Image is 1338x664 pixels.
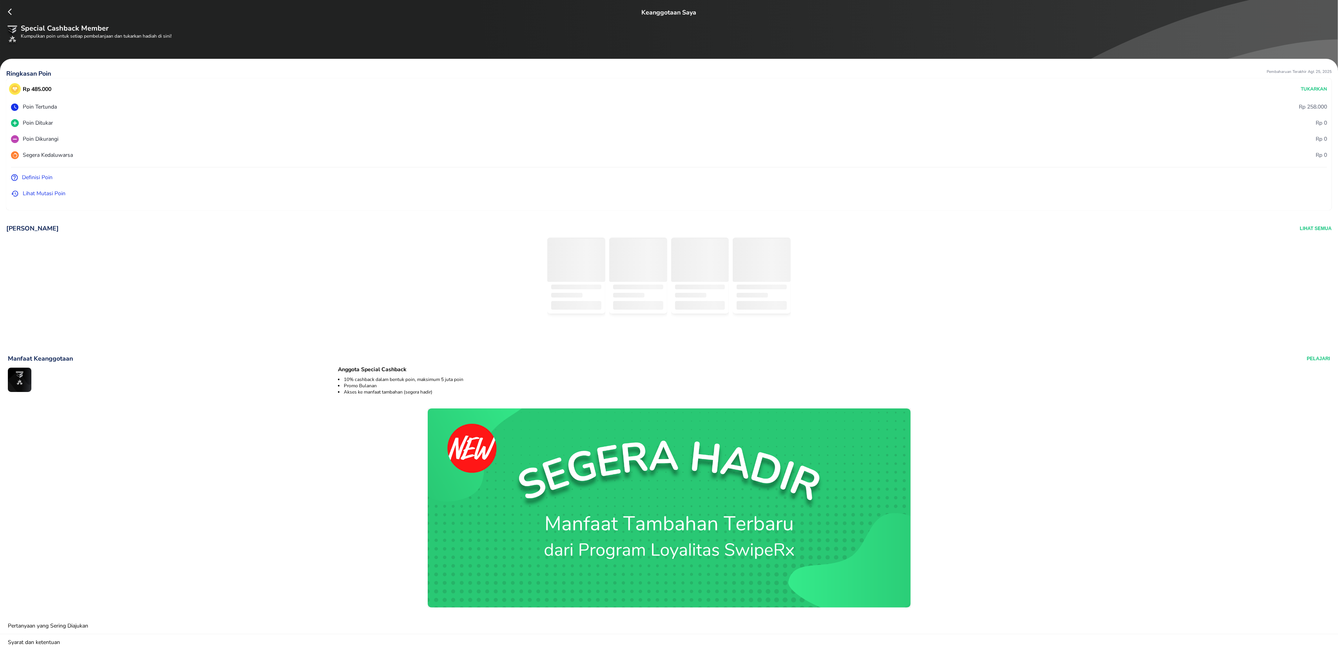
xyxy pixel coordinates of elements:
p: Rp 0 [1316,135,1327,143]
span: ‌ [737,285,787,289]
button: PELAJARI [1307,354,1330,363]
span: ‌ [675,293,706,298]
span: ‌ [551,293,583,298]
p: Rp 0 [1316,119,1327,127]
p: Rp 0 [1316,151,1327,159]
span: ‌ [737,301,787,310]
p: Kumpulkan poin untuk setiap pembelanjaan dan tukarkan hadiah di sini! [21,34,1332,38]
p: [PERSON_NAME] [6,224,59,233]
span: ‌ [675,285,725,289]
p: Ringkasan Poin [6,69,51,78]
span: ‌ [613,285,663,289]
span: ‌ [551,285,601,289]
li: Promo Bulanan [344,383,1328,389]
p: Manfaat Keanggotaan [8,354,73,363]
span: ‌ [547,239,605,282]
p: Lihat Mutasi Poin [23,189,65,198]
span: ‌ [551,301,601,310]
span: ‌ [613,293,644,298]
li: Akses ke manfaat tambahan (segera hadir) [344,389,1328,395]
p: Special Cashback Member [21,23,1332,34]
div: Anggota Special Cashback [338,368,1328,372]
p: Rp 485.000 [23,85,51,93]
p: Pertanyaan yang Sering Diajukan [8,622,88,630]
span: ‌ [671,239,729,282]
p: Definisi Poin [22,173,53,181]
p: Poin Ditukar [23,119,53,127]
p: Keanggotaan Saya [642,8,697,17]
li: 10% cashback dalam bentuk poin, maksimum 5 juta poin [344,376,1328,383]
img: loyalty-coming-soon-banner.1ba9edef.png [428,408,911,608]
p: Syarat dan ketentuan [8,638,60,646]
button: Lihat Semua [1300,224,1332,233]
p: Segera Kedaluwarsa [23,151,73,159]
span: ‌ [737,293,768,298]
p: Rp 258.000 [1299,103,1327,111]
span: ‌ [733,239,791,282]
p: Pembaharuan Terakhir Agt 25, 2025 [1267,69,1332,78]
span: ‌ [609,239,667,282]
span: ‌ [675,301,725,310]
p: Poin Tertunda [23,103,57,111]
span: ‌ [613,301,663,310]
p: Tukarkan [1301,85,1327,93]
p: Poin Dikurangi [23,135,58,143]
